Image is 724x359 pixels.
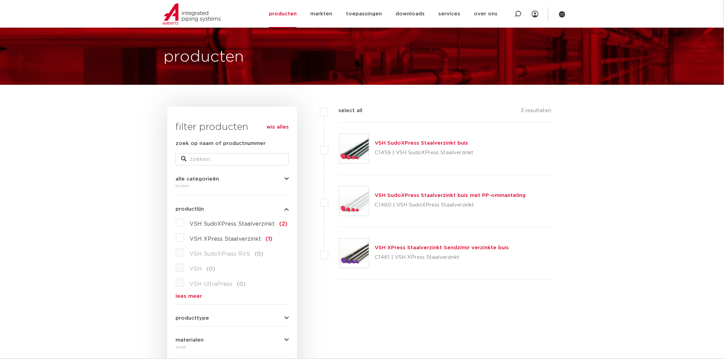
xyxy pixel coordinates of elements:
[279,221,287,227] span: (2)
[190,281,232,287] span: VSH UltraPress
[375,245,509,250] a: VSH XPress Staalverzinkt Sendzimir verzinkte buis
[176,139,266,148] label: zoek op naam of productnummer
[176,153,289,165] input: zoeken
[176,120,289,134] h3: filter producten
[375,193,526,198] a: VSH SudoXPress Staalverzinkt buis met PP-ommanteling
[176,316,289,321] button: producttype
[521,107,552,117] p: 3 resultaten
[266,236,272,242] span: (1)
[176,294,289,299] a: lees meer
[176,343,289,351] div: staal
[339,134,369,163] img: Thumbnail for VSH SudoXPress Staalverzinkt buis
[255,251,263,257] span: (0)
[176,316,209,321] span: producttype
[164,46,244,68] h1: producten
[375,200,526,211] p: C1460 | VSH SudoXPress Staalverzinkt
[375,141,468,146] a: VSH SudoXPress Staalverzinkt buis
[176,176,219,182] span: alle categorieën
[176,337,289,343] button: materialen
[176,207,204,212] span: productlijn
[190,221,275,227] span: VSH SudoXPress Staalverzinkt
[339,239,369,268] img: Thumbnail for VSH XPress Staalverzinkt Sendzimir verzinkte buis
[339,186,369,216] img: Thumbnail for VSH SudoXPress Staalverzinkt buis met PP-ommanteling
[176,207,289,212] button: productlijn
[328,107,362,115] label: select all
[267,123,289,131] a: wis alles
[176,176,289,182] button: alle categorieën
[190,251,250,257] span: VSH SudoXPress RVS
[375,252,509,263] p: C1461 | VSH XPress Staalverzinkt
[237,281,246,287] span: (0)
[375,147,474,158] p: C1459 | VSH SudoXPress Staalverzinkt
[190,266,202,272] span: VSH
[176,182,289,190] div: buizen
[206,266,215,272] span: (0)
[176,337,204,343] span: materialen
[190,236,261,242] span: VSH XPress Staalverzinkt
